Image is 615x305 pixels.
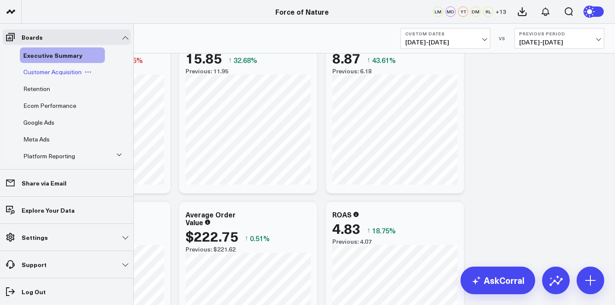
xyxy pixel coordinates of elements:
[186,246,311,253] div: Previous: $221.62
[22,34,43,41] p: Boards
[460,267,535,294] a: AskCorral
[23,51,82,60] span: Executive Summary
[22,207,75,214] p: Explore Your Data
[23,68,82,76] span: Customer Acquisition
[23,118,54,126] span: Google Ads
[495,9,506,15] span: + 13
[332,210,352,219] div: ROAS
[233,55,257,65] span: 32.68%
[186,68,311,75] div: Previous: 11.95
[23,136,50,143] a: Meta Ads
[367,225,370,236] span: ↑
[332,220,360,236] div: 4.83
[332,238,457,245] div: Previous: 4.07
[405,39,486,46] span: [DATE] - [DATE]
[186,228,238,244] div: $222.75
[367,54,370,66] span: ↑
[23,85,50,92] a: Retention
[23,153,75,160] a: Platform Reporting
[186,50,222,66] div: 15.85
[372,55,396,65] span: 43.61%
[495,6,506,17] button: +13
[22,261,47,268] p: Support
[433,6,443,17] div: LM
[23,101,76,110] span: Ecom Performance
[458,6,468,17] div: YT
[23,102,76,109] a: Ecom Performance
[23,135,50,143] span: Meta Ads
[275,7,329,16] a: Force of Nature
[445,6,456,17] div: MD
[332,68,457,75] div: Previous: 6.18
[3,284,131,299] a: Log Out
[228,54,232,66] span: ↑
[245,233,248,244] span: ↑
[401,28,490,49] button: Custom Dates[DATE]-[DATE]
[23,152,75,160] span: Platform Reporting
[23,52,82,59] a: Executive Summary
[250,233,270,243] span: 0.51%
[405,31,486,36] b: Custom Dates
[519,39,599,46] span: [DATE] - [DATE]
[22,179,66,186] p: Share via Email
[22,288,46,295] p: Log Out
[519,31,599,36] b: Previous Period
[495,36,510,41] div: VS
[22,234,48,241] p: Settings
[514,28,604,49] button: Previous Period[DATE]-[DATE]
[372,226,396,235] span: 18.75%
[186,210,236,227] div: Average Order Value
[470,6,481,17] div: DM
[332,50,360,66] div: 8.87
[23,119,54,126] a: Google Ads
[483,6,493,17] div: RL
[23,85,50,93] span: Retention
[23,69,82,75] a: Customer Acquisition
